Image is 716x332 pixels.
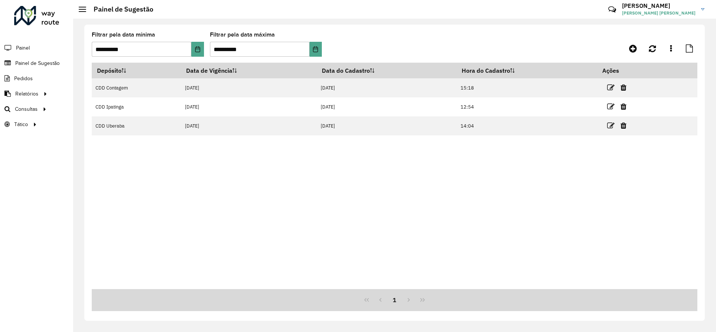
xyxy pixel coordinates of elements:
td: [DATE] [181,116,317,135]
h2: Painel de Sugestão [86,5,153,13]
td: 14:04 [456,116,597,135]
label: Filtrar pela data mínima [92,30,155,39]
a: Editar [607,120,615,131]
th: Ações [597,63,642,78]
a: Excluir [621,82,626,93]
a: Editar [607,101,615,112]
td: CDD Contagem [92,78,181,97]
label: Filtrar pela data máxima [210,30,275,39]
td: [DATE] [317,116,456,135]
span: Painel [16,44,30,52]
span: Painel de Sugestão [15,59,60,67]
span: [PERSON_NAME] [PERSON_NAME] [622,10,695,16]
span: Tático [14,120,28,128]
span: Consultas [15,105,38,113]
a: Excluir [621,120,626,131]
a: Editar [607,82,615,93]
th: Depósito [92,63,181,78]
span: Relatórios [15,90,38,98]
td: 15:18 [456,78,597,97]
a: Excluir [621,101,626,112]
td: [DATE] [181,78,317,97]
button: 1 [387,293,402,307]
button: Choose Date [310,42,322,57]
td: [DATE] [181,97,317,116]
td: [DATE] [317,78,456,97]
h3: [PERSON_NAME] [622,2,695,9]
td: [DATE] [317,97,456,116]
td: 12:54 [456,97,597,116]
th: Data do Cadastro [317,63,456,78]
td: CDD Uberaba [92,116,181,135]
th: Data de Vigência [181,63,317,78]
td: CDD Ipatinga [92,97,181,116]
span: Pedidos [14,75,33,82]
th: Hora do Cadastro [456,63,597,78]
a: Contato Rápido [604,1,620,18]
button: Choose Date [191,42,204,57]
